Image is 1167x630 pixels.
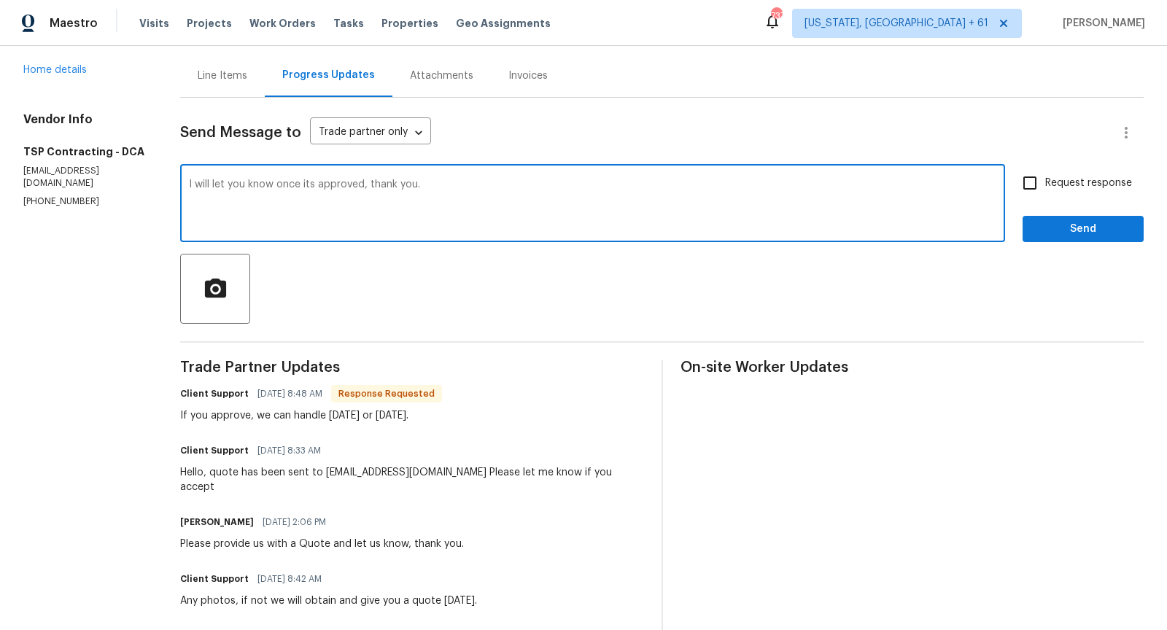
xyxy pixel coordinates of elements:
textarea: I will let you know once its approved, thank you. [189,179,996,230]
div: Any photos, if not we will obtain and give you a quote [DATE]. [180,594,477,608]
span: [US_STATE], [GEOGRAPHIC_DATA] + 61 [805,16,988,31]
span: Tasks [333,18,364,28]
span: On-site Worker Updates [681,360,1144,375]
span: Maestro [50,16,98,31]
span: Request response [1045,176,1132,191]
span: Send [1034,220,1132,238]
div: Line Items [198,69,247,83]
div: Please provide us with a Quote and let us know, thank you. [180,537,464,551]
h6: Client Support [180,386,249,401]
h5: TSP Contracting - DCA [23,144,145,159]
span: [DATE] 8:33 AM [257,443,321,458]
span: [DATE] 2:06 PM [263,515,326,529]
span: [PERSON_NAME] [1057,16,1145,31]
span: Geo Assignments [456,16,551,31]
div: Progress Updates [282,68,375,82]
h6: Client Support [180,443,249,458]
span: Response Requested [333,386,441,401]
div: If you approve, we can handle [DATE] or [DATE]. [180,408,442,423]
div: Hello, quote has been sent to [EMAIL_ADDRESS][DOMAIN_NAME] Please let me know if you accept [180,465,643,494]
a: Home details [23,65,87,75]
h6: [PERSON_NAME] [180,515,254,529]
h6: Client Support [180,572,249,586]
div: Trade partner only [310,121,431,145]
span: Visits [139,16,169,31]
p: [EMAIL_ADDRESS][DOMAIN_NAME] [23,165,145,190]
div: 737 [771,9,781,23]
span: Trade Partner Updates [180,360,643,375]
h4: Vendor Info [23,112,145,127]
p: [PHONE_NUMBER] [23,195,145,208]
div: Invoices [508,69,548,83]
span: Send Message to [180,125,301,140]
span: Work Orders [249,16,316,31]
span: [DATE] 8:48 AM [257,386,322,401]
span: Properties [381,16,438,31]
button: Send [1023,216,1144,243]
div: Attachments [410,69,473,83]
span: Projects [187,16,232,31]
span: [DATE] 8:42 AM [257,572,322,586]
